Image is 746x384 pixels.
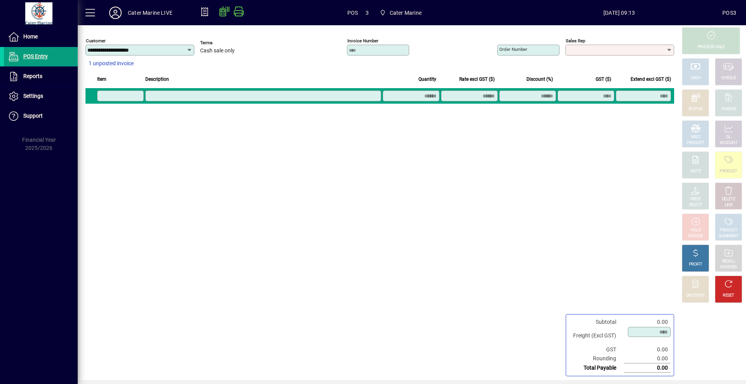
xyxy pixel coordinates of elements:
div: INVOICE [688,233,702,239]
div: PRODUCT [687,140,704,146]
span: Terms [200,40,247,45]
td: Freight (Excl GST) [569,327,624,345]
div: NOTE [690,169,701,174]
div: HOLD [690,228,701,233]
div: GL [726,134,731,140]
span: Support [23,113,43,119]
div: RECALL [722,259,736,264]
div: PRODUCT [720,228,737,233]
span: Description [145,75,169,83]
mat-label: Order number [499,47,527,52]
td: 0.00 [624,354,671,363]
a: Settings [4,87,78,106]
button: Profile [103,6,128,20]
div: RESET [723,293,734,299]
span: Cater Marine [390,7,422,19]
mat-label: Customer [86,38,106,43]
div: PROCESS SALE [697,44,725,50]
a: Home [4,27,78,47]
div: INVOICES [720,264,737,270]
div: ACCOUNT [720,140,737,146]
mat-label: Sales rep [566,38,585,43]
div: LINE [725,202,732,208]
span: Quantity [418,75,436,83]
div: PRODUCT [720,169,737,174]
span: 1 unposted invoice [89,59,134,68]
span: POS [347,7,358,19]
td: 0.00 [624,318,671,327]
span: Rate excl GST ($) [459,75,495,83]
div: MISC [691,134,700,140]
div: PRICE [690,196,701,202]
div: SELECT [689,202,702,208]
div: CHEQUE [721,75,736,81]
span: Cash sale only [200,48,235,54]
span: 3 [366,7,369,19]
div: EFTPOS [688,106,703,112]
td: Subtotal [569,318,624,327]
span: Settings [23,93,43,99]
span: Discount (%) [526,75,553,83]
button: 1 unposted invoice [85,57,137,71]
span: Cater Marine [376,6,425,20]
mat-label: Invoice number [347,38,378,43]
span: Reports [23,73,42,79]
td: 0.00 [624,363,671,373]
td: 0.00 [624,345,671,354]
span: GST ($) [596,75,611,83]
span: Item [97,75,106,83]
div: Cater Marine LIVE [128,7,173,19]
div: CASH [690,75,701,81]
div: CHARGE [721,106,736,112]
span: POS Entry [23,53,48,59]
div: DELETE [722,196,735,202]
span: [DATE] 09:13 [516,7,722,19]
span: Home [23,33,38,40]
a: Support [4,106,78,126]
td: GST [569,345,624,354]
div: DISCOUNT [686,293,705,299]
a: Reports [4,67,78,86]
div: SUMMARY [719,233,738,239]
span: Extend excl GST ($) [631,75,671,83]
div: POS3 [722,7,736,19]
td: Rounding [569,354,624,363]
td: Total Payable [569,363,624,373]
div: PROFIT [689,262,702,268]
